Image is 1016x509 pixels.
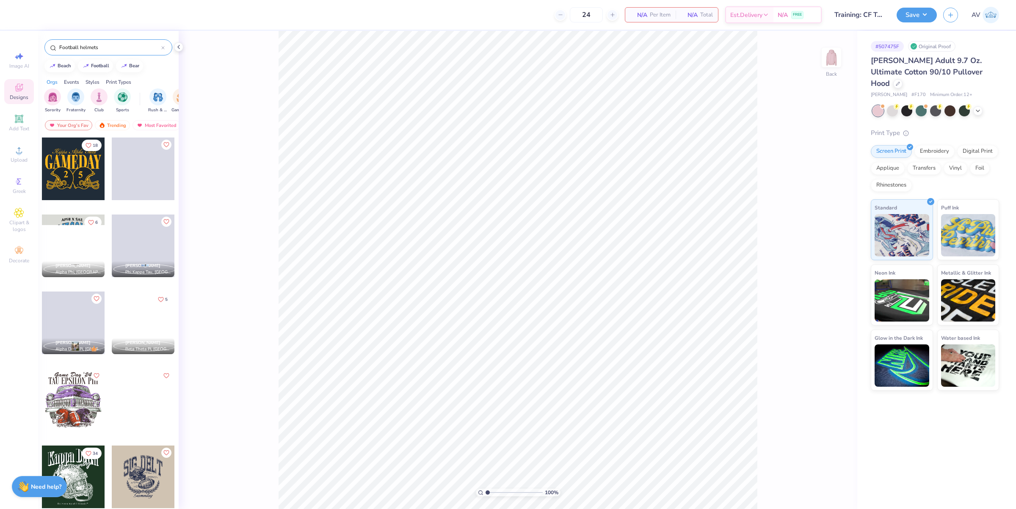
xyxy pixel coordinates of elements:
[82,140,102,151] button: Like
[875,333,923,342] span: Glow in the Dark Ink
[871,179,912,192] div: Rhinestones
[44,88,61,113] div: filter for Sorority
[171,88,191,113] button: filter button
[148,107,168,113] span: Rush & Bid
[941,203,959,212] span: Puff Ink
[48,92,58,102] img: Sorority Image
[66,88,86,113] button: filter button
[125,346,171,352] span: Beta Theta Pi, [GEOGRAPHIC_DATA][US_STATE]: [PERSON_NAME]
[55,340,91,346] span: [PERSON_NAME]
[570,7,603,22] input: – –
[95,220,98,225] span: 6
[83,63,89,69] img: trend_line.gif
[44,88,61,113] button: filter button
[941,214,996,256] img: Puff Ink
[91,88,108,113] button: filter button
[161,448,171,458] button: Like
[121,63,127,69] img: trend_line.gif
[64,78,79,86] div: Events
[826,70,837,78] div: Back
[71,92,80,102] img: Fraternity Image
[125,263,160,269] span: [PERSON_NAME]
[161,140,171,150] button: Like
[86,78,99,86] div: Styles
[154,294,171,305] button: Like
[941,279,996,322] img: Metallic & Glitter Ink
[875,344,929,387] img: Glow in the Dark Ink
[875,203,897,212] span: Standard
[828,6,890,23] input: Untitled Design
[823,49,840,66] img: Back
[875,268,895,277] span: Neon Ink
[93,451,98,456] span: 34
[730,11,762,19] span: Est. Delivery
[793,12,802,18] span: FREE
[66,88,86,113] div: filter for Fraternity
[907,162,941,175] div: Transfers
[13,188,26,195] span: Greek
[871,41,904,52] div: # 507475F
[133,120,180,130] div: Most Favorited
[941,268,991,277] span: Metallic & Glitter Ink
[114,88,131,113] div: filter for Sports
[871,55,983,88] span: [PERSON_NAME] Adult 9.7 Oz. Ultimate Cotton 90/10 Pullover Hood
[165,297,168,302] span: 5
[129,63,139,68] div: bear
[66,107,86,113] span: Fraternity
[55,263,91,269] span: [PERSON_NAME]
[94,107,104,113] span: Club
[116,60,143,72] button: bear
[148,88,168,113] button: filter button
[177,92,186,102] img: Game Day Image
[970,162,990,175] div: Foil
[914,145,955,158] div: Embroidery
[911,91,926,99] span: # F170
[82,448,102,459] button: Like
[99,122,105,128] img: trending.gif
[871,162,905,175] div: Applique
[49,122,55,128] img: most_fav.gif
[972,7,999,23] a: AV
[45,120,92,130] div: Your Org's Fav
[93,143,98,148] span: 18
[153,92,163,102] img: Rush & Bid Image
[118,92,127,102] img: Sports Image
[45,107,61,113] span: Sorority
[84,217,102,228] button: Like
[10,94,28,101] span: Designs
[871,145,912,158] div: Screen Print
[161,371,171,381] button: Like
[875,214,929,256] img: Standard
[908,41,955,52] div: Original Proof
[161,217,171,227] button: Like
[9,125,29,132] span: Add Text
[871,128,999,138] div: Print Type
[630,11,647,19] span: N/A
[95,120,130,130] div: Trending
[78,60,113,72] button: football
[91,88,108,113] div: filter for Club
[125,269,171,275] span: Phi Kappa Tau, [GEOGRAPHIC_DATA][US_STATE]
[871,91,907,99] span: [PERSON_NAME]
[4,219,34,233] span: Clipart & logos
[983,7,999,23] img: Aargy Velasco
[58,43,161,52] input: Try "Alpha"
[55,269,101,275] span: Alpha Phi, [GEOGRAPHIC_DATA][PERSON_NAME]
[125,340,160,346] span: [PERSON_NAME]
[171,88,191,113] div: filter for Game Day
[94,92,104,102] img: Club Image
[58,63,71,68] div: beach
[116,107,129,113] span: Sports
[47,78,58,86] div: Orgs
[31,483,61,491] strong: Need help?
[9,63,29,69] span: Image AI
[778,11,788,19] span: N/A
[700,11,713,19] span: Total
[9,257,29,264] span: Decorate
[49,63,56,69] img: trend_line.gif
[545,489,558,496] span: 100 %
[957,145,998,158] div: Digital Print
[944,162,967,175] div: Vinyl
[136,122,143,128] img: most_fav.gif
[91,294,102,304] button: Like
